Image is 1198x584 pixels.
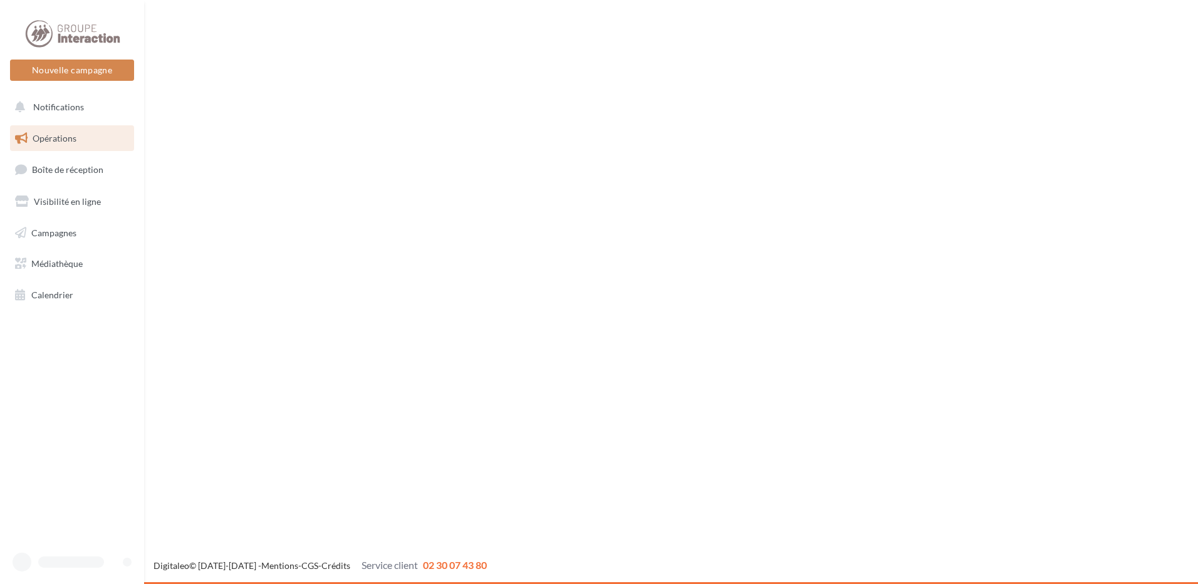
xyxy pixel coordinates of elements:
button: Nouvelle campagne [10,60,134,81]
span: Campagnes [31,227,76,237]
span: Médiathèque [31,258,83,269]
a: Opérations [8,125,137,152]
a: Digitaleo [154,560,189,571]
span: Boîte de réception [32,164,103,175]
span: Visibilité en ligne [34,196,101,207]
a: Mentions [261,560,298,571]
span: 02 30 07 43 80 [423,559,487,571]
span: Opérations [33,133,76,143]
span: Notifications [33,102,84,112]
button: Notifications [8,94,132,120]
span: © [DATE]-[DATE] - - - [154,560,487,571]
a: Boîte de réception [8,156,137,183]
a: Campagnes [8,220,137,246]
a: Calendrier [8,282,137,308]
a: Crédits [321,560,350,571]
a: CGS [301,560,318,571]
a: Visibilité en ligne [8,189,137,215]
span: Calendrier [31,289,73,300]
span: Service client [362,559,418,571]
a: Médiathèque [8,251,137,277]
